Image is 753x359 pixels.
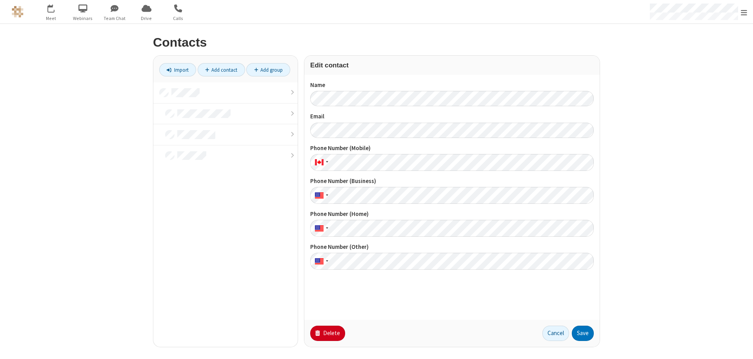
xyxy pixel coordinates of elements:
div: Canada: + 1 [310,154,331,171]
span: Team Chat [100,15,129,22]
h3: Edit contact [310,62,594,69]
div: United States: + 1 [310,220,331,237]
label: Phone Number (Other) [310,243,594,252]
button: Delete [310,326,345,341]
label: Phone Number (Business) [310,177,594,186]
div: 1 [53,4,58,10]
label: Email [310,112,594,121]
label: Name [310,81,594,90]
h2: Contacts [153,36,600,49]
a: Add group [246,63,290,76]
img: QA Selenium DO NOT DELETE OR CHANGE [12,6,24,18]
a: Import [159,63,196,76]
button: Save [572,326,594,341]
span: Webinars [68,15,98,22]
span: Drive [132,15,161,22]
a: Add contact [198,63,245,76]
div: United States: + 1 [310,187,331,204]
iframe: Chat [733,339,747,354]
label: Phone Number (Home) [310,210,594,219]
span: Calls [164,15,193,22]
span: Meet [36,15,66,22]
div: United States: + 1 [310,253,331,270]
label: Phone Number (Mobile) [310,144,594,153]
button: Cancel [542,326,569,341]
